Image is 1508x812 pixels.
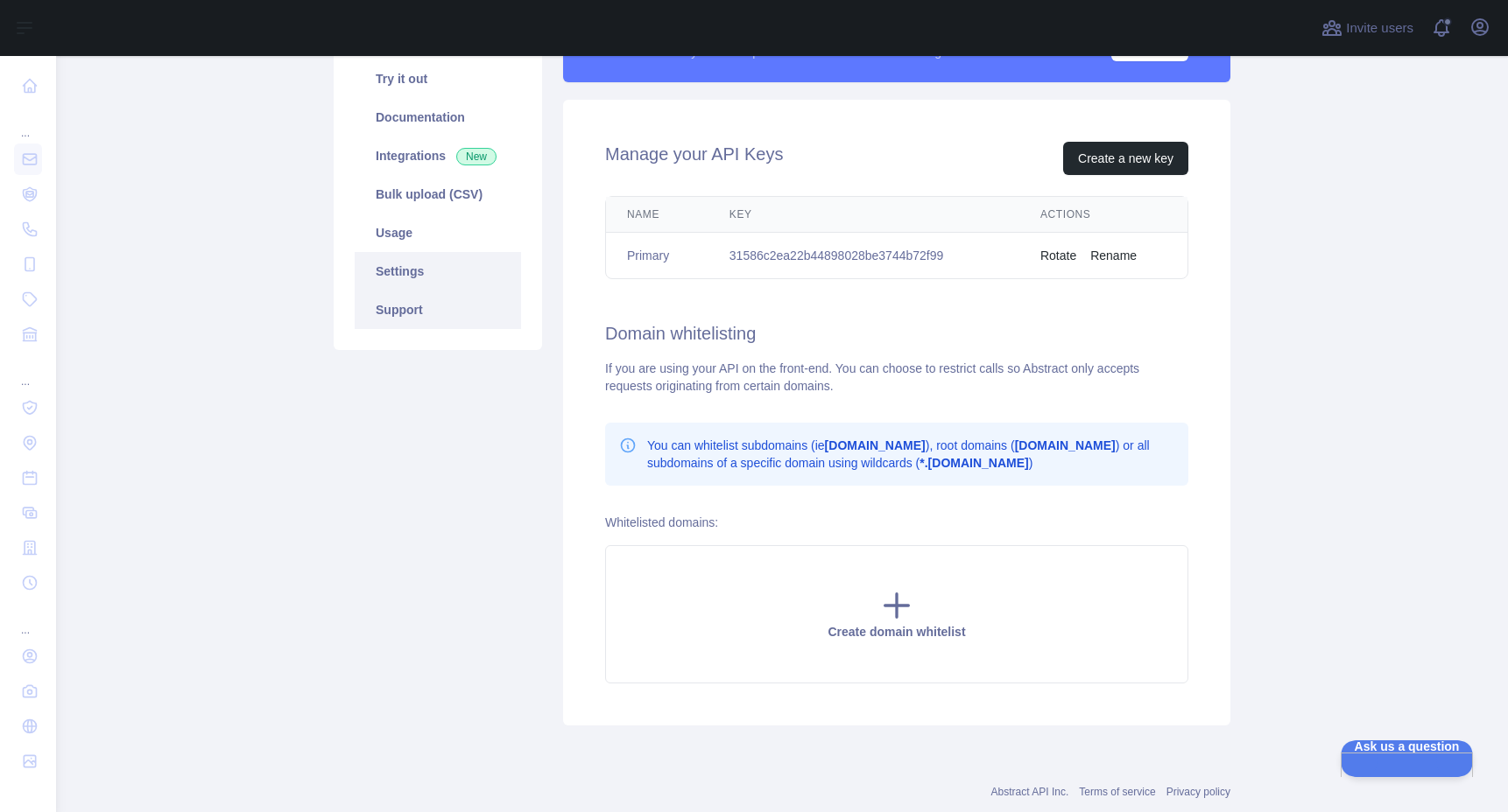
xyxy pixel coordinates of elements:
span: New [456,148,497,165]
a: Usage [355,213,521,252]
div: ... [14,353,42,388]
td: 31586c2ea22b44898028be3744b72f99 [708,233,1019,279]
button: Rotate [1040,247,1076,264]
span: Invite users [1346,18,1413,38]
a: Try it out [355,59,521,98]
h2: Domain whitelisting [605,321,1188,346]
div: If you are using your API on the front-end. You can choose to restrict calls so Abstract only acc... [605,360,1188,395]
b: [DOMAIN_NAME] [825,438,926,452]
b: [DOMAIN_NAME] [1015,438,1116,452]
h2: Manage your API Keys [605,142,783,175]
th: Name [606,197,708,233]
a: Bulk upload (CSV) [355,175,521,213]
span: Create domain whitelist [828,625,965,639]
a: Integrations New [355,136,521,175]
td: Primary [606,233,708,279]
a: Privacy policy [1166,786,1230,798]
th: Key [708,197,1019,233]
button: Invite users [1318,14,1417,42]
button: Create a new key [1063,142,1188,175]
button: Rename [1090,247,1137,264]
label: Whitelisted domains: [605,515,718,529]
div: ... [14,105,42,140]
a: Documentation [355,98,521,136]
iframe: Help Scout Beacon - Open [1341,740,1473,777]
a: Support [355,290,521,329]
p: You can whitelist subdomains (ie ), root domains ( ) or all subdomains of a specific domain using... [647,437,1174,472]
a: Abstract API Inc. [991,786,1069,798]
div: ... [14,602,42,637]
b: *.[DOMAIN_NAME] [920,456,1028,470]
a: Settings [355,252,521,290]
th: Actions [1019,197,1187,233]
a: Terms of service [1079,786,1155,798]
